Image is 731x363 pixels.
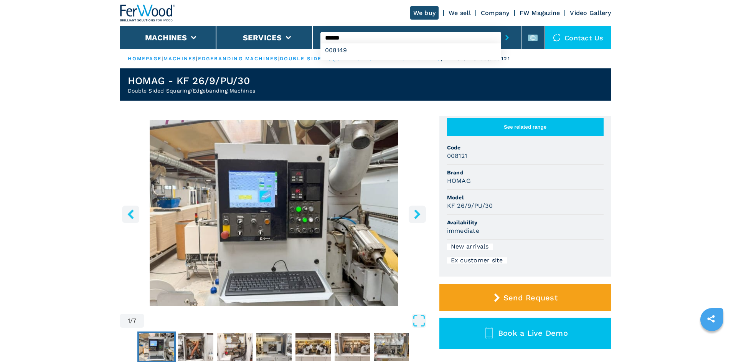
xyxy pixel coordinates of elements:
button: Go to Slide 6 [333,332,371,362]
img: 854206aedfd4f35a11fd2d8f514db8e8 [217,333,252,361]
a: We sell [449,9,471,17]
h3: HOMAG [447,176,471,185]
a: double sided squaringedgebanding machines [280,56,441,61]
div: New arrivals [447,244,493,250]
a: Company [481,9,510,17]
span: | [196,56,198,61]
button: Go to Slide 4 [255,332,293,362]
a: Video Gallery [570,9,611,17]
span: Send Request [503,293,558,302]
h3: KF 26/9/PU/30 [447,201,493,210]
button: Open Fullscreen [146,314,426,328]
button: Machines [145,33,187,42]
button: Go to Slide 7 [372,332,411,362]
img: 35488aea43d45f8648091589a4e427c8 [374,333,409,361]
img: Contact us [553,34,561,41]
button: Services [243,33,282,42]
button: Go to Slide 5 [294,332,332,362]
img: 4848cfeffc55f08513c965d9873495db [256,333,292,361]
div: Contact us [545,26,611,49]
h3: 008121 [447,151,467,160]
div: Ex customer site [447,257,507,264]
h3: immediate [447,226,479,235]
button: Go to Slide 2 [177,332,215,362]
img: 513e5366d29bc19ca91958c91654d469 [335,333,370,361]
a: machines [163,56,196,61]
button: right-button [409,206,426,223]
iframe: Chat [698,328,725,357]
img: 4aec339f89a1b6dba77631cb367c5b8e [178,333,213,361]
a: edgebanding machines [198,56,278,61]
span: 1 [128,318,130,324]
button: Go to Slide 3 [216,332,254,362]
button: See related range [447,118,604,136]
img: Ferwood [120,5,175,22]
nav: Thumbnail Navigation [120,332,428,362]
a: HOMEPAGE [128,56,162,61]
button: Go to Slide 1 [137,332,176,362]
a: FW Magazine [520,9,560,17]
div: Go to Slide 1 [120,120,428,306]
h1: HOMAG - KF 26/9/PU/30 [128,75,256,87]
span: Availability [447,219,604,226]
img: 6f94e54feab4a6a637ff2e0a62ceb0ab [295,333,331,361]
span: Brand [447,169,604,176]
span: Book a Live Demo [498,328,568,338]
img: 8208b6f64fbf911b65bd2c80dc0c082c [139,333,174,361]
button: Book a Live Demo [439,318,611,349]
img: Double Sided Squaring/Edgebanding Machines HOMAG KF 26/9/PU/30 [120,120,428,306]
h2: Double Sided Squaring/Edgebanding Machines [128,87,256,94]
a: sharethis [701,309,721,328]
span: Code [447,144,604,151]
span: | [278,56,280,61]
span: 7 [133,318,136,324]
div: 008149 [320,43,501,57]
span: Model [447,194,604,201]
button: submit-button [501,29,513,46]
span: | [162,56,163,61]
span: / [130,318,133,324]
a: We buy [410,6,439,20]
button: Send Request [439,284,611,311]
button: left-button [122,206,139,223]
